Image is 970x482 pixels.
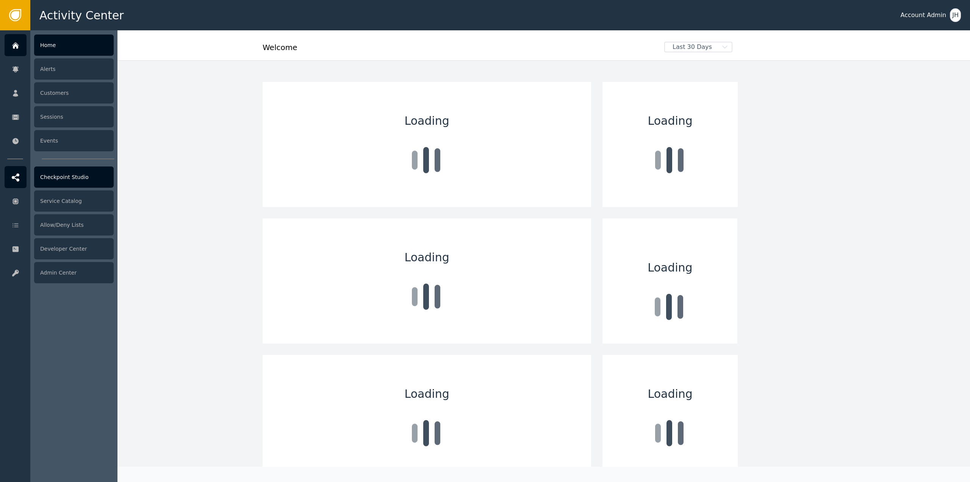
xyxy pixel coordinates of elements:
[5,238,114,260] a: Developer Center
[5,34,114,56] a: Home
[659,42,738,52] button: Last 30 Days
[34,166,114,188] div: Checkpoint Studio
[34,190,114,212] div: Service Catalog
[950,8,961,22] button: JH
[5,58,114,80] a: Alerts
[405,112,449,129] span: Loading
[34,106,114,127] div: Sessions
[648,385,693,402] span: Loading
[34,262,114,283] div: Admin Center
[5,262,114,284] a: Admin Center
[34,238,114,259] div: Developer Center
[5,214,114,236] a: Allow/Deny Lists
[34,58,114,80] div: Alerts
[901,11,947,20] div: Account Admin
[405,385,449,402] span: Loading
[648,112,693,129] span: Loading
[263,42,659,58] div: Welcome
[5,130,114,152] a: Events
[39,7,124,24] span: Activity Center
[5,82,114,104] a: Customers
[34,214,114,236] div: Allow/Deny Lists
[665,42,720,52] span: Last 30 Days
[405,249,449,266] span: Loading
[5,106,114,128] a: Sessions
[34,35,114,56] div: Home
[5,190,114,212] a: Service Catalog
[5,166,114,188] a: Checkpoint Studio
[648,259,692,276] span: Loading
[34,82,114,104] div: Customers
[34,130,114,151] div: Events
